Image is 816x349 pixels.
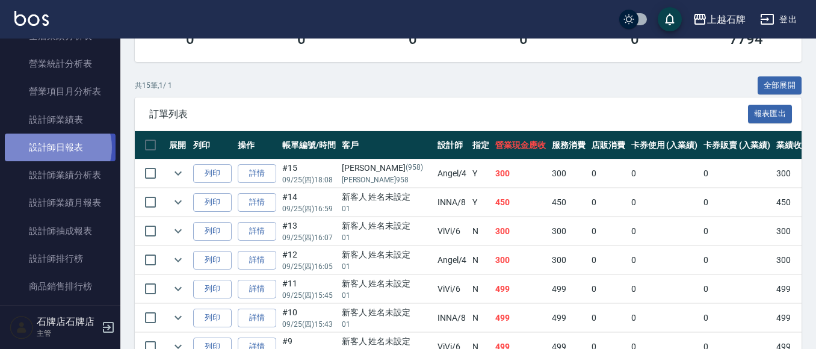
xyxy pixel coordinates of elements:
[5,245,116,273] a: 設計師排行榜
[279,217,339,246] td: #13
[549,188,589,217] td: 450
[628,188,701,217] td: 0
[628,159,701,188] td: 0
[186,31,194,48] h3: 0
[279,159,339,188] td: #15
[279,188,339,217] td: #14
[37,328,98,339] p: 主管
[773,159,813,188] td: 300
[339,131,434,159] th: 客戶
[238,193,276,212] a: 詳情
[282,290,336,301] p: 09/25 (四) 15:45
[773,217,813,246] td: 300
[5,161,116,189] a: 設計師業績分析表
[549,275,589,303] td: 499
[628,131,701,159] th: 卡券使用 (入業績)
[549,131,589,159] th: 服務消費
[631,31,639,48] h3: 0
[238,280,276,298] a: 詳情
[773,275,813,303] td: 499
[492,275,549,303] td: 499
[589,246,628,274] td: 0
[688,7,750,32] button: 上越石牌
[190,131,235,159] th: 列印
[700,246,773,274] td: 0
[658,7,682,31] button: save
[700,217,773,246] td: 0
[342,162,431,174] div: [PERSON_NAME]
[135,80,172,91] p: 共 15 筆, 1 / 1
[193,280,232,298] button: 列印
[469,188,492,217] td: Y
[434,188,470,217] td: INNA /8
[773,188,813,217] td: 450
[279,131,339,159] th: 帳單編號/時間
[166,131,190,159] th: 展開
[700,188,773,217] td: 0
[5,134,116,161] a: 設計師日報表
[700,275,773,303] td: 0
[5,189,116,217] a: 設計師業績月報表
[628,217,701,246] td: 0
[342,277,431,290] div: 新客人 姓名未設定
[342,232,431,243] p: 01
[409,31,417,48] h3: 0
[755,8,802,31] button: 登出
[193,164,232,183] button: 列印
[773,246,813,274] td: 300
[469,246,492,274] td: N
[492,159,549,188] td: 300
[492,246,549,274] td: 300
[342,335,431,348] div: 新客人 姓名未設定
[5,106,116,134] a: 設計師業績表
[193,193,232,212] button: 列印
[700,159,773,188] td: 0
[282,319,336,330] p: 09/25 (四) 15:43
[342,203,431,214] p: 01
[169,251,187,269] button: expand row
[169,222,187,240] button: expand row
[773,304,813,332] td: 499
[238,251,276,270] a: 詳情
[342,220,431,232] div: 新客人 姓名未設定
[406,162,423,174] p: (958)
[5,78,116,105] a: 營業項目月分析表
[282,203,336,214] p: 09/25 (四) 16:59
[700,131,773,159] th: 卡券販賣 (入業績)
[238,222,276,241] a: 詳情
[748,108,793,119] a: 報表匯出
[342,290,431,301] p: 01
[492,188,549,217] td: 450
[729,31,763,48] h3: 7794
[492,217,549,246] td: 300
[549,159,589,188] td: 300
[279,304,339,332] td: #10
[193,222,232,241] button: 列印
[279,275,339,303] td: #11
[193,309,232,327] button: 列印
[469,159,492,188] td: Y
[282,232,336,243] p: 09/25 (四) 16:07
[469,131,492,159] th: 指定
[238,309,276,327] a: 詳情
[37,316,98,328] h5: 石牌店石牌店
[434,217,470,246] td: ViVi /6
[589,188,628,217] td: 0
[149,108,748,120] span: 訂單列表
[707,12,746,27] div: 上越石牌
[628,304,701,332] td: 0
[169,280,187,298] button: expand row
[342,191,431,203] div: 新客人 姓名未設定
[628,275,701,303] td: 0
[282,174,336,185] p: 09/25 (四) 18:08
[342,249,431,261] div: 新客人 姓名未設定
[492,304,549,332] td: 499
[469,275,492,303] td: N
[434,131,470,159] th: 設計師
[773,131,813,159] th: 業績收入
[279,246,339,274] td: #12
[342,319,431,330] p: 01
[342,261,431,272] p: 01
[589,304,628,332] td: 0
[549,304,589,332] td: 499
